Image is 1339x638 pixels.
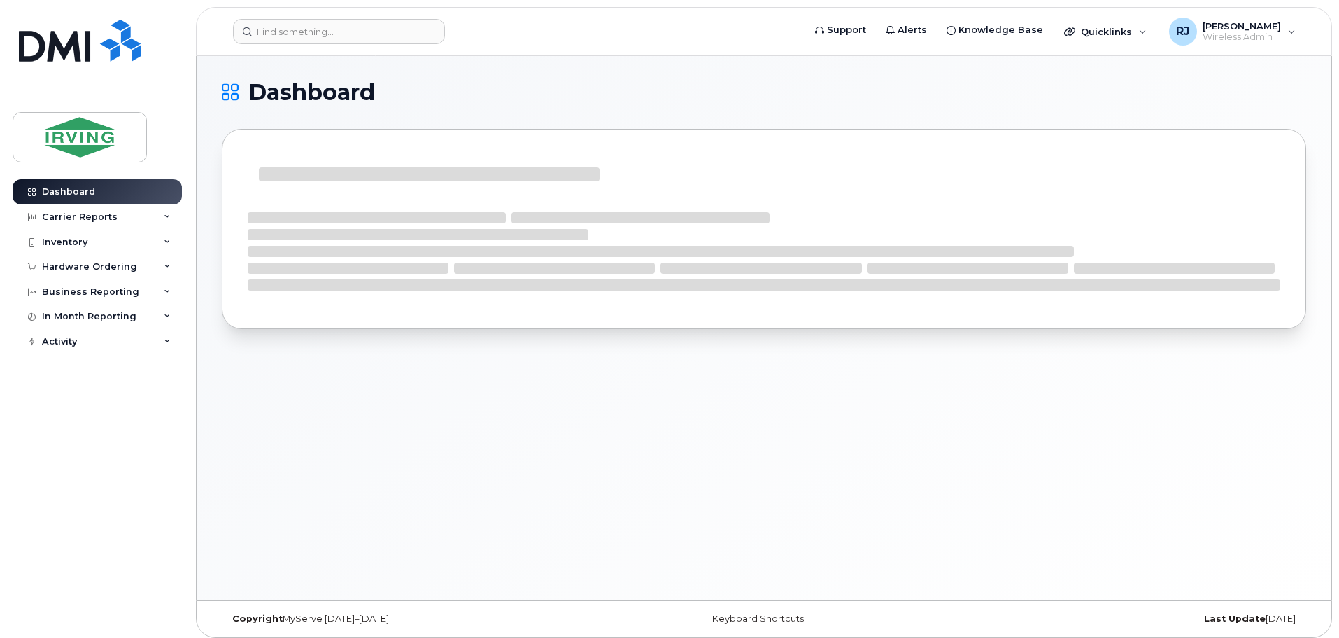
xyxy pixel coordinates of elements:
a: Keyboard Shortcuts [712,613,804,624]
div: MyServe [DATE]–[DATE] [222,613,583,625]
strong: Last Update [1204,613,1266,624]
span: Dashboard [248,82,375,103]
strong: Copyright [232,613,283,624]
div: [DATE] [944,613,1306,625]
